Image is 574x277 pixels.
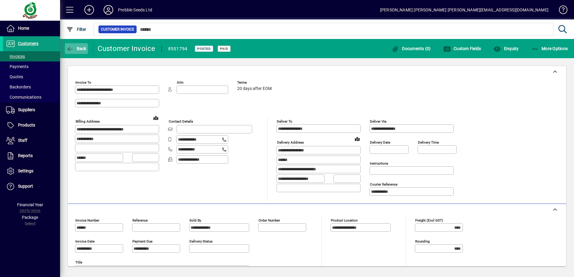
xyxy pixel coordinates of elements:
span: Quotes [6,74,23,79]
mat-label: Sold by [189,218,201,222]
mat-label: Product location [331,218,358,222]
app-page-header-button: Back [60,43,93,54]
span: Documents (0) [392,46,431,51]
mat-label: Deliver To [277,119,292,124]
mat-label: Delivery time [418,140,439,144]
span: Filter [66,27,86,32]
span: Products [18,123,35,127]
span: Payments [6,64,29,69]
mat-label: Courier Reference [370,182,397,186]
div: Customer Invoice [98,44,156,53]
span: Custom Fields [443,46,481,51]
button: Documents (0) [390,43,432,54]
mat-label: Title [75,260,82,264]
button: More Options [530,43,569,54]
a: Quotes [3,72,60,82]
a: Invoices [3,51,60,61]
span: Package [22,215,38,220]
span: Back [66,46,86,51]
a: Payments [3,61,60,72]
button: Profile [99,4,118,15]
span: Invoices [6,54,25,59]
a: Reports [3,148,60,163]
span: Financial Year [17,202,43,207]
div: [PERSON_NAME] [PERSON_NAME] [PERSON_NAME][EMAIL_ADDRESS][DOMAIN_NAME] [380,5,548,15]
span: Reports [18,153,33,158]
a: Communications [3,92,60,102]
mat-label: Deliver via [370,119,386,124]
button: Add [80,4,99,15]
span: Home [18,26,29,31]
span: Staff [18,138,27,143]
mat-label: Instructions [370,161,388,165]
a: Products [3,118,60,133]
mat-label: Invoice number [75,218,99,222]
span: Paid [220,47,228,51]
span: Customers [18,41,38,46]
mat-label: Invoice date [75,239,95,243]
a: Settings [3,164,60,179]
span: More Options [531,46,568,51]
button: Custom Fields [442,43,483,54]
span: Communications [6,95,41,100]
a: View on map [352,134,362,144]
a: Support [3,179,60,194]
button: Back [65,43,88,54]
span: Suppliers [18,107,35,112]
button: Enquiry [492,43,520,54]
mat-label: Invoice To [75,80,91,85]
span: 20 days after EOM [237,86,272,91]
span: Settings [18,168,33,173]
span: Customer Invoice [101,26,134,32]
a: Suppliers [3,103,60,118]
span: Enquiry [494,46,518,51]
mat-label: Rounding [415,239,430,243]
a: Home [3,21,60,36]
span: Support [18,184,33,189]
div: Prebble Seeds Ltd [118,5,152,15]
span: Terms [237,81,273,85]
mat-label: Delivery status [189,239,213,243]
mat-label: Payment due [132,239,153,243]
mat-label: Delivery date [370,140,390,144]
a: Knowledge Base [554,1,566,21]
mat-label: Freight (excl GST) [415,218,443,222]
a: Backorders [3,82,60,92]
div: #551794 [168,44,188,54]
a: Staff [3,133,60,148]
span: Posted [197,47,211,51]
span: Backorders [6,85,31,89]
button: Filter [65,24,88,35]
mat-label: Order number [258,218,280,222]
mat-label: Attn [177,80,183,85]
mat-label: Reference [132,218,148,222]
a: View on map [151,113,161,123]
